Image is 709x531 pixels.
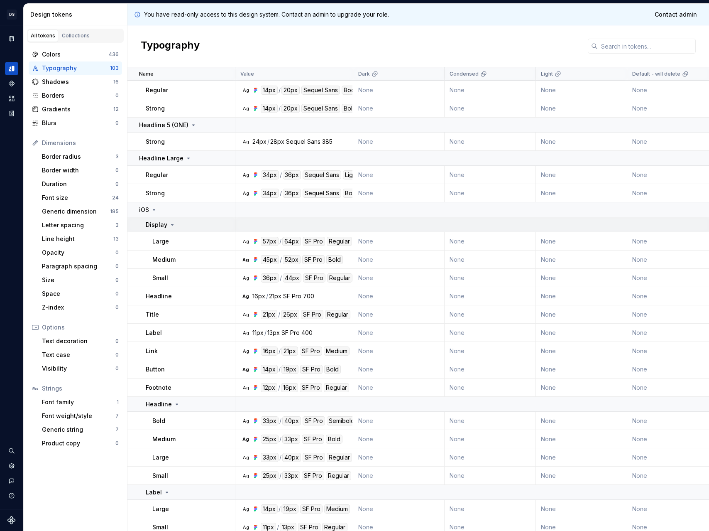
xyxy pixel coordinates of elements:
p: Headline Large [139,154,183,162]
div: Regular [324,383,349,392]
div: Letter spacing [42,221,115,229]
div: SF Pro [281,329,300,337]
td: None [445,269,536,287]
p: Headline [146,400,172,408]
div: Font weight/style [42,412,115,420]
div: 0 [115,352,119,358]
td: None [536,360,627,379]
div: / [279,347,281,356]
div: Ag [242,472,249,479]
div: 33px [261,416,279,425]
div: Ag [242,348,249,354]
div: 0 [115,338,119,344]
div: / [280,273,282,283]
a: Generic string7 [39,423,122,436]
div: Visibility [42,364,115,373]
td: None [445,342,536,360]
div: Bold Body [342,104,374,113]
div: 14px [261,104,278,113]
input: Search in tokens... [598,39,696,54]
div: Regular [327,273,352,283]
div: 40px [282,416,301,425]
div: Colors [42,50,109,59]
span: Contact admin [655,10,697,19]
td: None [536,324,627,342]
div: Space [42,290,115,298]
div: Ag [242,329,249,336]
div: Sequel Sans [301,104,340,113]
div: Sequel Sans [303,170,341,179]
div: 16px [261,347,278,356]
a: Opacity0 [39,246,122,259]
div: Strings [42,384,119,393]
div: 24px [252,138,266,146]
div: Settings [5,459,18,472]
a: Duration0 [39,177,122,191]
div: SF Pro [302,435,324,444]
div: 700 [303,292,314,300]
td: None [445,360,536,379]
a: Size0 [39,273,122,287]
p: Condensed [450,71,479,77]
td: None [536,342,627,360]
div: 44px [283,273,301,283]
td: None [536,166,627,184]
a: Letter spacing3 [39,219,122,232]
div: Ag [242,311,249,318]
button: Search ⌘K [5,444,18,457]
div: Font family [42,398,117,406]
div: 26px [281,310,299,319]
div: 25px [261,435,279,444]
div: Assets [5,92,18,105]
td: None [445,232,536,251]
div: Storybook stories [5,107,18,120]
td: None [445,324,536,342]
div: 64px [282,237,301,246]
div: Ag [242,454,249,461]
div: Generic string [42,425,115,434]
div: Regular [325,310,350,319]
div: 20px [281,104,300,113]
td: None [536,251,627,269]
td: None [445,287,536,305]
div: Ag [242,524,249,531]
div: DS [7,10,17,20]
div: Paragraph spacing [42,262,115,270]
a: Blurs0 [29,116,122,130]
td: None [536,184,627,202]
td: None [536,430,627,448]
div: Design tokens [30,10,124,19]
div: Ag [242,418,249,424]
div: / [279,86,281,95]
div: / [278,383,280,392]
a: Z-index0 [39,301,122,314]
td: None [536,269,627,287]
a: Border radius3 [39,150,122,163]
a: Paragraph spacing0 [39,260,122,273]
button: Contact support [5,474,18,487]
div: Z-index [42,303,115,312]
p: Large [152,237,169,246]
div: 0 [115,167,119,174]
div: Bold [324,365,341,374]
div: 21px [281,347,298,356]
div: / [279,435,281,444]
div: Ag [242,172,249,178]
div: 436 [109,51,119,58]
p: Footnote [146,383,171,392]
p: Medium [152,256,176,264]
a: Line height13 [39,232,122,246]
div: 0 [115,92,119,99]
div: 13 [113,236,119,242]
td: None [353,81,445,99]
div: Border radius [42,152,115,161]
div: SF Pro [301,310,323,319]
td: None [536,305,627,324]
div: / [279,416,281,425]
div: Shadows [42,78,113,86]
td: None [353,430,445,448]
p: Link [146,347,158,355]
td: None [353,269,445,287]
p: Strong [146,189,165,197]
div: SF Pro [302,255,325,264]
